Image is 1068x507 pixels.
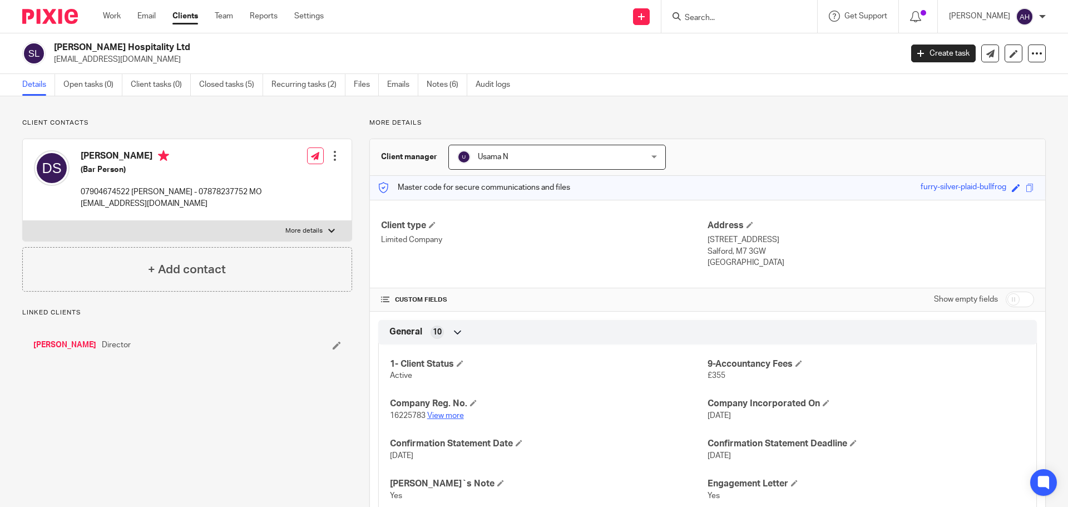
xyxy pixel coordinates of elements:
h4: Confirmation Statement Date [390,438,708,450]
img: svg%3E [34,150,70,186]
i: Primary [158,150,169,161]
a: Email [137,11,156,22]
h4: + Add contact [148,261,226,278]
span: [DATE] [708,452,731,460]
span: 10 [433,327,442,338]
span: Yes [708,492,720,500]
img: svg%3E [22,42,46,65]
p: [GEOGRAPHIC_DATA] [708,257,1034,268]
label: Show empty fields [934,294,998,305]
h4: Client type [381,220,708,232]
p: Master code for secure communications and files [378,182,570,193]
a: Audit logs [476,74,518,96]
span: Yes [390,492,402,500]
p: 07904674522 [PERSON_NAME] - 07878237752 MO [81,186,262,198]
p: [PERSON_NAME] [949,11,1010,22]
a: Reports [250,11,278,22]
h4: CUSTOM FIELDS [381,296,708,304]
a: [PERSON_NAME] [33,339,96,351]
a: Open tasks (0) [63,74,122,96]
p: Client contacts [22,119,352,127]
a: View more [427,412,464,420]
a: Settings [294,11,324,22]
a: Emails [387,74,418,96]
p: More details [369,119,1046,127]
a: Create task [911,45,976,62]
h4: [PERSON_NAME]`s Note [390,478,708,490]
span: 16225783 [390,412,426,420]
img: Pixie [22,9,78,24]
h2: [PERSON_NAME] Hospitality Ltd [54,42,726,53]
h4: Engagement Letter [708,478,1025,490]
p: [EMAIL_ADDRESS][DOMAIN_NAME] [81,198,262,209]
span: General [389,326,422,338]
a: Details [22,74,55,96]
a: Notes (6) [427,74,467,96]
h4: [PERSON_NAME] [81,150,262,164]
a: Client tasks (0) [131,74,191,96]
span: £355 [708,372,725,380]
img: svg%3E [457,150,471,164]
p: Salford, M7 3GW [708,246,1034,257]
h3: Client manager [381,151,437,163]
p: Linked clients [22,308,352,317]
a: Recurring tasks (2) [271,74,345,96]
div: furry-silver-plaid-bullfrog [921,181,1006,194]
h5: (Bar Person) [81,164,262,175]
h4: Company Incorporated On [708,398,1025,410]
p: Limited Company [381,234,708,245]
h4: Address [708,220,1034,232]
a: Team [215,11,233,22]
h4: 1- Client Status [390,358,708,370]
a: Closed tasks (5) [199,74,263,96]
h4: 9-Accountancy Fees [708,358,1025,370]
span: [DATE] [390,452,413,460]
a: Clients [172,11,198,22]
span: Active [390,372,412,380]
h4: Confirmation Statement Deadline [708,438,1025,450]
span: Director [102,339,131,351]
p: More details [285,227,323,235]
span: [DATE] [708,412,731,420]
span: Usama N [478,153,508,161]
p: [STREET_ADDRESS] [708,234,1034,245]
a: Files [354,74,379,96]
input: Search [684,13,784,23]
a: Work [103,11,121,22]
p: [EMAIL_ADDRESS][DOMAIN_NAME] [54,54,894,65]
h4: Company Reg. No. [390,398,708,410]
span: Get Support [844,12,887,20]
img: svg%3E [1016,8,1034,26]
